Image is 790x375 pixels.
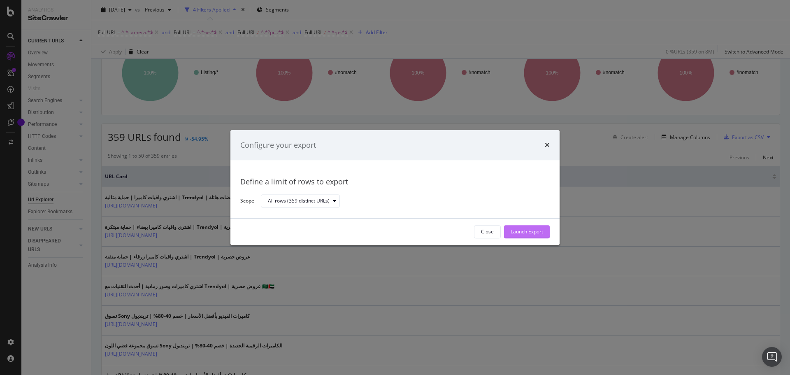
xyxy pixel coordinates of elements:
div: Define a limit of rows to export [240,177,550,188]
label: Scope [240,197,254,206]
div: All rows (359 distinct URLs) [268,199,330,204]
div: Launch Export [511,228,543,235]
div: Open Intercom Messenger [762,347,782,367]
div: Close [481,228,494,235]
div: times [545,140,550,151]
button: Close [474,225,501,238]
div: Configure your export [240,140,316,151]
button: Launch Export [504,225,550,238]
button: All rows (359 distinct URLs) [261,195,340,208]
div: modal [230,130,560,245]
